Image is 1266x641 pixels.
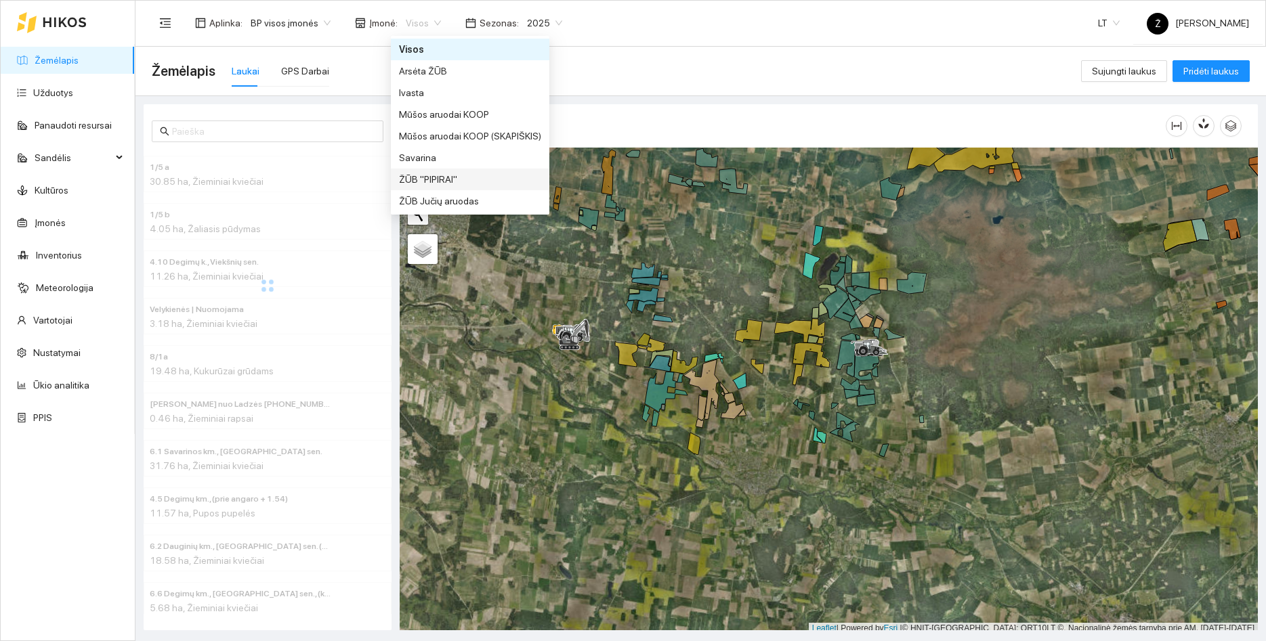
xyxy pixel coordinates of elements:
[232,64,259,79] div: Laukai
[391,169,549,190] div: ŽŪB "PIPIRAI"
[480,16,519,30] span: Sezonas :
[399,150,541,165] div: Savarina
[1092,64,1156,79] span: Sujungti laukus
[391,104,549,125] div: Mūšos aruodai KOOP
[527,13,562,33] span: 2025
[1081,60,1167,82] button: Sujungti laukus
[391,147,549,169] div: Savarina
[391,190,549,212] div: ŽŪB Jučių aruodas
[35,120,112,131] a: Panaudoti resursai
[33,347,81,358] a: Nustatymai
[399,129,541,143] div: Mūšos aruodai KOOP (SKAPIŠKIS)
[399,64,541,79] div: Arsėta ŽŪB
[391,125,549,147] div: Mūšos aruodai KOOP (SKAPIŠKIS)
[406,13,441,33] span: Visos
[399,107,541,122] div: Mūšos aruodai KOOP
[35,217,66,228] a: Įmonės
[408,234,438,264] a: Layers
[391,60,549,82] div: Arsėta ŽŪB
[281,64,329,79] div: GPS Darbai
[465,18,476,28] span: calendar
[416,106,1166,145] div: Žemėlapis
[1173,66,1250,76] a: Pridėti laukus
[35,185,68,196] a: Kultūros
[1081,66,1167,76] a: Sujungti laukus
[391,82,549,104] div: Ivasta
[812,623,837,633] a: Leaflet
[900,623,902,633] span: |
[209,16,242,30] span: Aplinka :
[36,282,93,293] a: Meteorologija
[1173,60,1250,82] button: Pridėti laukus
[195,18,206,28] span: layout
[1098,13,1120,33] span: LT
[399,172,541,187] div: ŽŪB "PIPIRAI"
[1183,64,1239,79] span: Pridėti laukus
[33,315,72,326] a: Vartotojai
[391,39,549,60] div: Visos
[33,380,89,391] a: Ūkio analitika
[160,127,169,136] span: search
[355,18,366,28] span: shop
[33,87,73,98] a: Užduotys
[1155,13,1161,35] span: Ž
[1166,120,1187,131] span: column-width
[1147,18,1249,28] span: [PERSON_NAME]
[1166,115,1187,137] button: column-width
[251,13,331,33] span: BP visos įmonės
[33,412,52,423] a: PPIS
[399,85,541,100] div: Ivasta
[159,17,171,29] span: menu-fold
[35,144,112,171] span: Sandėlis
[369,16,398,30] span: Įmonė :
[36,250,82,261] a: Inventorius
[152,60,215,82] span: Žemėlapis
[152,9,179,37] button: menu-fold
[35,55,79,66] a: Žemėlapis
[399,42,541,57] div: Visos
[399,194,541,208] div: ŽŪB Jučių aruodas
[172,124,375,139] input: Paieška
[884,623,898,633] a: Esri
[809,623,1258,634] div: | Powered by © HNIT-[GEOGRAPHIC_DATA]; ORT10LT ©, Nacionalinė žemės tarnyba prie AM, [DATE]-[DATE]
[408,204,428,225] button: Initiate a new search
